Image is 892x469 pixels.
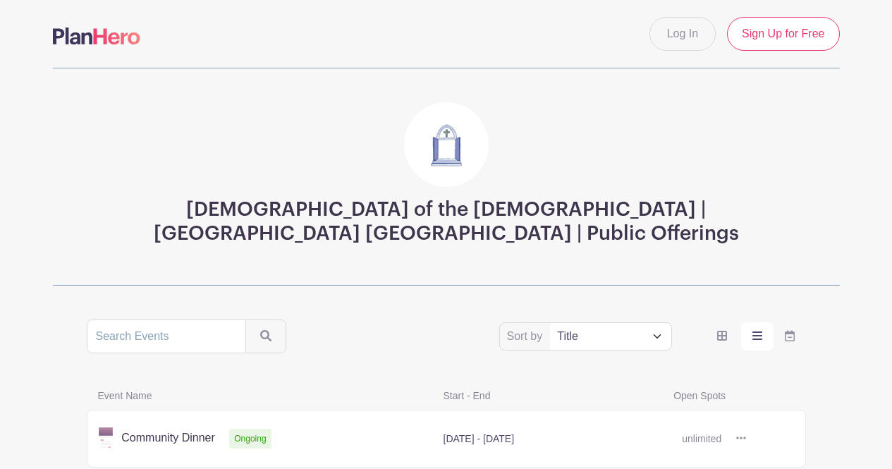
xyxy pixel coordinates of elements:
[706,322,806,351] div: order and view
[649,17,716,51] a: Log In
[87,198,806,245] h3: [DEMOGRAPHIC_DATA] of the [DEMOGRAPHIC_DATA] | [GEOGRAPHIC_DATA] [GEOGRAPHIC_DATA] | Public Offer...
[404,102,489,187] img: Doors3.jpg
[727,17,839,51] a: Sign Up for Free
[665,387,780,404] span: Open Spots
[507,328,547,345] label: Sort by
[87,319,246,353] input: Search Events
[435,387,666,404] span: Start - End
[90,387,435,404] span: Event Name
[53,28,140,44] img: logo-507f7623f17ff9eddc593b1ce0a138ce2505c220e1c5a4e2b4648c50719b7d32.svg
